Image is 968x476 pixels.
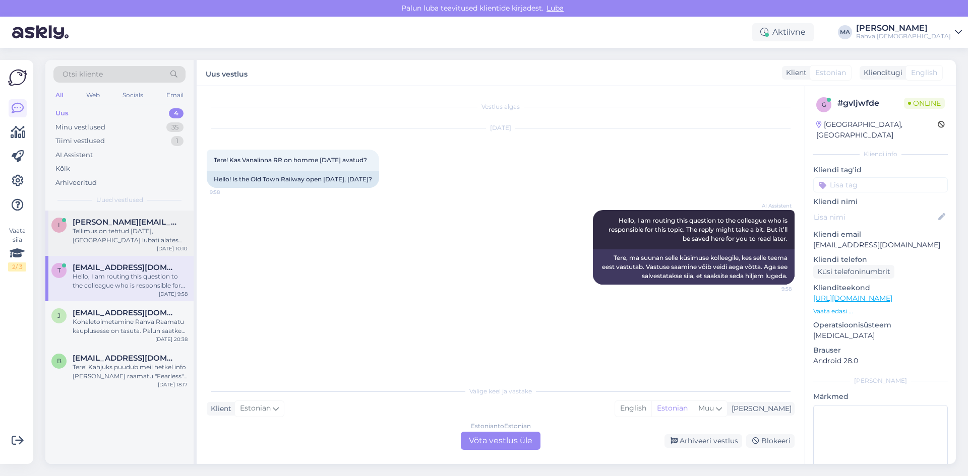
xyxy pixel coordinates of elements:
span: English [911,67,937,78]
div: Arhiveeritud [55,178,97,188]
input: Lisa tag [813,177,948,192]
span: tonis.tohver@gmail.com [73,263,177,272]
span: 9:58 [210,188,248,196]
div: [DATE] 18:17 [158,381,188,388]
div: 4 [169,108,184,118]
p: Brauser [813,345,948,356]
div: Hello, I am routing this question to the colleague who is responsible for this topic. The reply m... [73,272,188,290]
span: joonatan@softrend.ee [73,308,177,317]
div: AI Assistent [55,150,93,160]
div: Minu vestlused [55,122,105,132]
div: [DATE] 20:38 [155,335,188,343]
span: j [57,312,60,319]
p: Operatsioonisüsteem [813,320,948,330]
div: [DATE] 9:58 [159,290,188,298]
span: Estonian [240,403,271,414]
span: t [57,266,61,274]
div: [PERSON_NAME] [813,376,948,385]
p: Klienditeekond [813,283,948,293]
label: Uus vestlus [206,66,248,80]
div: Hello! Is the Old Town Railway open [DATE], [DATE]? [207,171,379,188]
div: Valige keel ja vastake [207,387,795,396]
div: Tellimus on tehtud [DATE], [GEOGRAPHIC_DATA] lubati alates [DATE] [73,227,188,245]
p: [EMAIL_ADDRESS][DOMAIN_NAME] [813,240,948,250]
div: Klienditugi [860,67,902,78]
span: i [58,221,60,229]
div: [DATE] 10:10 [157,245,188,252]
div: Estonian to Estonian [471,422,531,431]
div: English [615,401,651,416]
p: Märkmed [813,391,948,402]
p: Kliendi nimi [813,196,948,207]
div: Arhiveeri vestlus [664,434,742,448]
div: # gvljwfde [837,97,904,109]
p: Kliendi tag'id [813,165,948,175]
a: [URL][DOMAIN_NAME] [813,294,892,303]
span: Muu [698,403,714,413]
div: Küsi telefoninumbrit [813,265,894,279]
div: Uus [55,108,69,118]
p: Kliendi email [813,229,948,240]
span: Otsi kliente [63,69,103,80]
span: bettemariipuskar@gmail.com [73,354,177,363]
div: MA [838,25,852,39]
a: [PERSON_NAME]Rahva [DEMOGRAPHIC_DATA] [856,24,962,40]
div: Kõik [55,164,70,174]
div: [GEOGRAPHIC_DATA], [GEOGRAPHIC_DATA] [816,119,938,141]
div: Rahva [DEMOGRAPHIC_DATA] [856,32,951,40]
span: 9:58 [754,285,792,293]
span: ivo.vehman@gmail.com [73,218,177,227]
div: Vaata siia [8,226,26,271]
span: Estonian [815,67,846,78]
div: 35 [166,122,184,132]
p: Kliendi telefon [813,254,948,265]
span: Hello, I am routing this question to the colleague who is responsible for this topic. The reply m... [609,217,789,242]
div: Tere, ma suunan selle küsimuse kolleegile, kes selle teema eest vastutab. Vastuse saamine võib ve... [593,249,795,285]
div: All [53,89,65,102]
input: Lisa nimi [814,212,936,223]
span: Uued vestlused [96,195,143,205]
div: [PERSON_NAME] [856,24,951,32]
span: g [822,101,826,108]
div: Tere! Kahjuks puudub meil hetkel info [PERSON_NAME] raamatu "Fearless" pehmekaanelise versiooni s... [73,363,188,381]
div: [DATE] [207,123,795,132]
div: Kliendi info [813,150,948,159]
div: Tiimi vestlused [55,136,105,146]
div: Aktiivne [752,23,814,41]
p: [MEDICAL_DATA] [813,330,948,341]
div: [PERSON_NAME] [728,403,792,414]
div: Web [84,89,102,102]
div: 2 / 3 [8,262,26,271]
span: b [57,357,62,365]
div: Socials [120,89,145,102]
div: Võta vestlus üle [461,432,540,450]
div: Klient [782,67,807,78]
img: Askly Logo [8,68,27,87]
div: Email [164,89,186,102]
div: Blokeeri [746,434,795,448]
span: Luba [543,4,567,13]
div: Kohaletoimetamine Rahva Raamatu kauplusesse on tasuta. Palun saatke oma tellimuse number ja makse... [73,317,188,335]
p: Vaata edasi ... [813,307,948,316]
div: Estonian [651,401,693,416]
div: Vestlus algas [207,102,795,111]
span: Online [904,98,945,109]
p: Android 28.0 [813,356,948,366]
span: Tere! Kas Vanalinna RR on homme [DATE] avatud? [214,156,367,164]
span: AI Assistent [754,202,792,210]
div: 1 [171,136,184,146]
div: Klient [207,403,231,414]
